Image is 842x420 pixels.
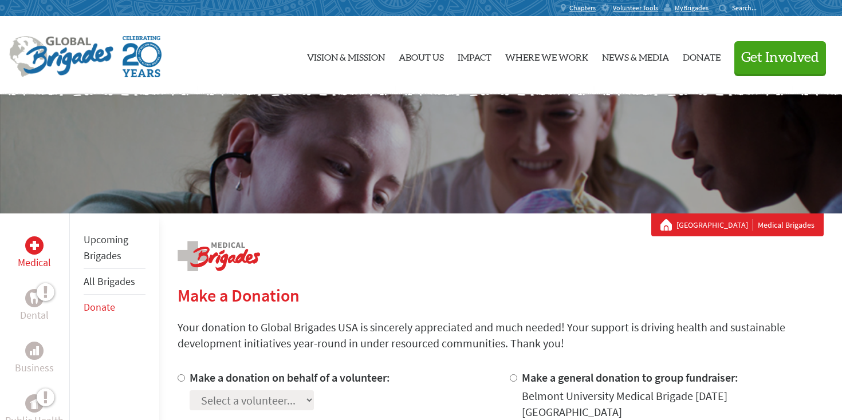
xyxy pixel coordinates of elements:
[399,26,444,85] a: About Us
[660,219,815,231] div: Medical Brigades
[602,26,669,85] a: News & Media
[190,370,390,385] label: Make a donation on behalf of a volunteer:
[15,342,54,376] a: BusinessBusiness
[20,307,49,323] p: Dental
[676,219,753,231] a: [GEOGRAPHIC_DATA]
[84,300,115,314] a: Donate
[15,360,54,376] p: Business
[84,269,145,295] li: All Brigades
[84,275,135,288] a: All Brigades
[613,3,658,13] span: Volunteer Tools
[84,233,128,262] a: Upcoming Brigades
[569,3,596,13] span: Chapters
[84,227,145,269] li: Upcoming Brigades
[123,36,162,77] img: Global Brigades Celebrating 20 Years
[178,319,824,351] p: Your donation to Global Brigades USA is sincerely appreciated and much needed! Your support is dr...
[675,3,709,13] span: MyBrigades
[522,388,824,420] div: Belmont University Medical Brigade [DATE] [GEOGRAPHIC_DATA]
[20,289,49,323] a: DentalDental
[30,241,39,250] img: Medical
[741,51,819,65] span: Get Involved
[178,241,260,271] img: logo-medical.png
[18,236,51,271] a: MedicalMedical
[25,394,44,413] div: Public Health
[9,36,113,77] img: Global Brigades Logo
[30,292,39,303] img: Dental
[505,26,588,85] a: Where We Work
[18,255,51,271] p: Medical
[522,370,738,385] label: Make a general donation to group fundraiser:
[178,285,824,306] h2: Make a Donation
[25,289,44,307] div: Dental
[25,236,44,255] div: Medical
[30,346,39,355] img: Business
[734,41,826,74] button: Get Involved
[307,26,385,85] a: Vision & Mission
[30,398,39,409] img: Public Health
[458,26,491,85] a: Impact
[25,342,44,360] div: Business
[84,295,145,320] li: Donate
[683,26,721,85] a: Donate
[732,3,765,12] input: Search...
